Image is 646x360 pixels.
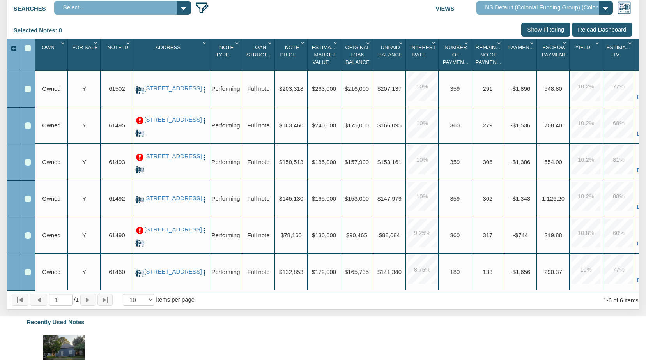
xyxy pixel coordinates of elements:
div: Original Loan Balance Sort None [342,42,373,67]
div: Sort None [70,42,101,67]
a: 2409 Morningside, Pasadena, TX, 77506 [144,195,198,202]
span: Performing [212,159,240,165]
span: Performing [212,196,240,202]
div: 10.0 [408,145,437,174]
div: Note Id Sort None [103,42,133,67]
span: $203,318 [279,86,303,92]
span: $163,460 [279,122,303,129]
span: 302 [483,196,493,202]
button: Page to last [97,294,113,305]
span: Yield [575,44,590,50]
span: $147,979 [377,196,402,202]
div: 10.2 [572,182,600,211]
div: 68.0 [604,109,633,138]
span: $145,130 [279,196,303,202]
div: 10.2 [572,109,600,138]
span: 548.80 [544,86,562,92]
span: -$1,656 [511,269,531,275]
span: 219.88 [544,232,562,238]
div: Address Sort None [135,42,209,67]
span: Owned [42,122,60,129]
div: Payment(P&I) Sort None [506,42,537,67]
div: Sort None [277,42,308,67]
div: Sort None [506,42,537,67]
span: $263,000 [312,86,336,92]
span: 360 [450,232,460,238]
div: Column Menu [627,39,634,47]
div: Column Menu [332,39,340,47]
span: $132,853 [279,269,303,275]
span: Remaining No Of Payments [476,44,505,65]
span: Note Type [216,44,234,58]
div: Sort None [572,42,602,67]
div: Yield Sort None [572,42,602,67]
div: 77.0 [604,255,633,284]
div: 77.0 [604,72,633,101]
button: Press to open the note menu [201,153,208,161]
span: Y [82,86,86,92]
img: cell-menu.png [201,154,208,161]
span: Performing [212,86,240,92]
span: Owned [42,269,60,275]
div: Row 6, Row Selection Checkbox [25,269,31,275]
img: for_sale.png [135,85,144,94]
span: 61492 [109,196,125,202]
div: Column Menu [397,39,405,47]
img: cell-menu.png [201,196,208,203]
span: -$1,896 [511,86,531,92]
span: 180 [450,269,460,275]
div: Column Menu [463,39,471,47]
span: $240,000 [312,122,336,129]
span: 279 [483,122,493,129]
span: Address [156,44,181,50]
div: Sort None [135,42,209,67]
img: cell-menu.png [201,227,208,234]
span: Y [82,196,86,202]
span: 61495 [109,122,125,129]
a: 2943 South Walcott Drive, Indianapolis, IN, 46203 [144,268,198,275]
div: 8.75 [408,255,437,284]
div: Column Menu [496,39,503,47]
span: 359 [450,196,460,202]
label: Views [435,1,476,13]
span: $185,000 [312,159,336,165]
div: Estimated Market Value Sort None [310,42,340,67]
span: Y [82,269,86,275]
div: 60.0 [604,219,633,247]
span: $153,161 [377,159,402,165]
div: Column Menu [430,39,438,47]
span: Loan Structure [246,44,278,58]
span: $166,095 [377,122,402,129]
button: Press to open the note menu [201,195,208,203]
span: Number Of Payments [443,44,471,65]
div: 81.0 [604,145,633,174]
div: Column Menu [59,39,67,47]
img: cell-menu.png [201,86,208,93]
div: For Sale Sort None [70,42,101,67]
div: Recently Used Notes [8,314,638,330]
span: 290.37 [544,269,562,275]
div: Column Menu [201,39,209,47]
div: Sort None [473,42,504,67]
div: Sort None [211,42,242,67]
span: 306 [483,159,493,165]
span: Full note [247,159,269,165]
span: Original Loan Balance [345,44,370,65]
span: $165,735 [345,269,369,275]
img: for_sale.png [135,129,144,138]
div: Sort None [37,42,68,67]
input: Reload Dashboard [572,23,632,37]
div: 9.25 [408,219,437,247]
a: 2701 Huckleberry, Pasadena, TX, 77502 [144,85,198,92]
span: Unpaid Balance [378,44,402,58]
span: 317 [483,232,493,238]
span: 61502 [109,86,125,92]
div: Row 3, Row Selection Checkbox [25,159,31,166]
span: $207,137 [377,86,402,92]
span: 554.00 [544,159,562,165]
button: Page forward [80,294,96,305]
img: for_sale.png [135,165,144,174]
span: Estimated Market Value [312,44,341,65]
span: $150,513 [279,159,303,165]
a: 1729 Noble Street, Anderson, IN, 46016 [144,226,198,233]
